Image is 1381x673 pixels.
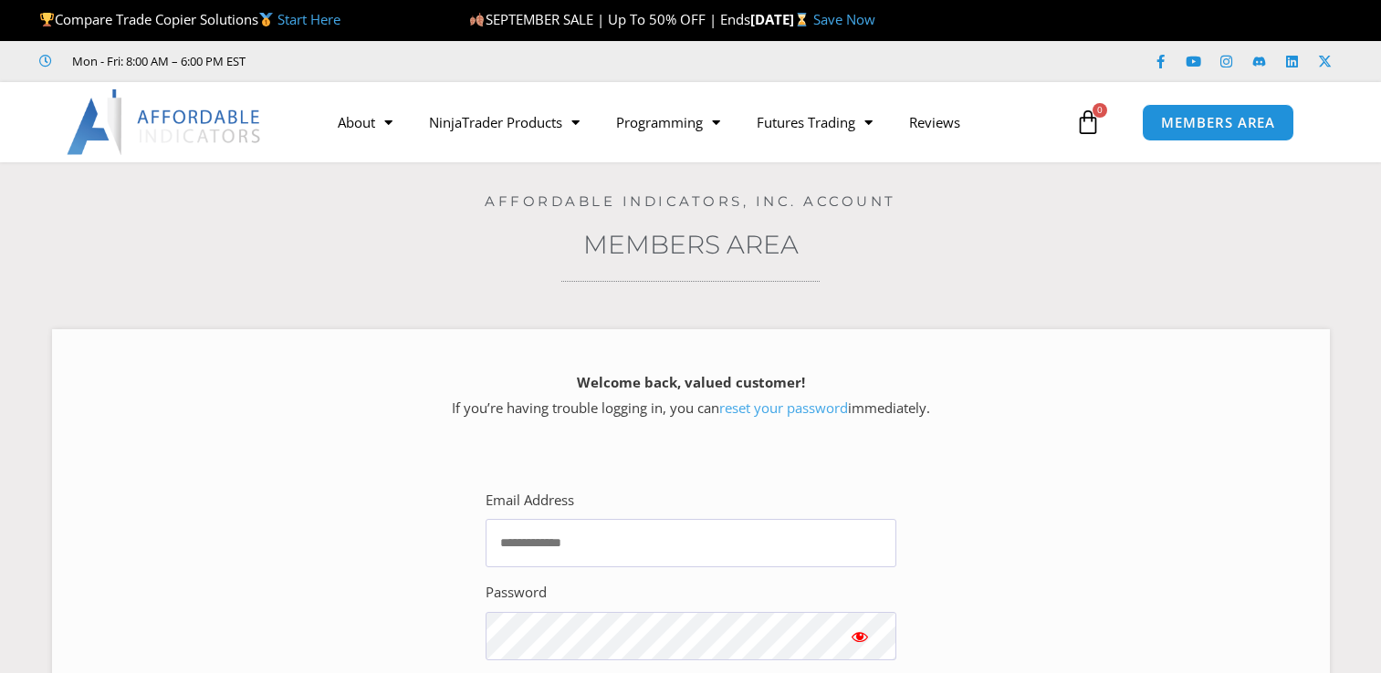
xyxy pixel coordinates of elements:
[411,101,598,143] a: NinjaTrader Products
[577,373,805,391] strong: Welcome back, valued customer!
[470,13,484,26] img: 🍂
[738,101,891,143] a: Futures Trading
[598,101,738,143] a: Programming
[813,10,875,28] a: Save Now
[823,612,896,660] button: Show password
[469,10,749,28] span: SEPTEMBER SALE | Up To 50% OFF | Ends
[40,13,54,26] img: 🏆
[486,580,547,606] label: Password
[67,89,263,155] img: LogoAI | Affordable Indicators – NinjaTrader
[1048,96,1128,149] a: 0
[319,101,1071,143] nav: Menu
[271,52,545,70] iframe: Customer reviews powered by Trustpilot
[1161,116,1275,129] span: MEMBERS AREA
[750,10,813,28] strong: [DATE]
[259,13,273,26] img: 🥇
[486,488,574,513] label: Email Address
[277,10,340,28] a: Start Here
[1093,103,1107,118] span: 0
[583,229,799,260] a: Members Area
[719,399,848,417] a: reset your password
[485,192,896,210] a: Affordable Indicators, Inc. Account
[319,101,411,143] a: About
[891,101,978,143] a: Reviews
[84,370,1298,421] p: If you’re having trouble logging in, you can immediately.
[795,13,809,26] img: ⌛
[39,10,340,28] span: Compare Trade Copier Solutions
[68,50,246,72] span: Mon - Fri: 8:00 AM – 6:00 PM EST
[1142,104,1294,141] a: MEMBERS AREA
